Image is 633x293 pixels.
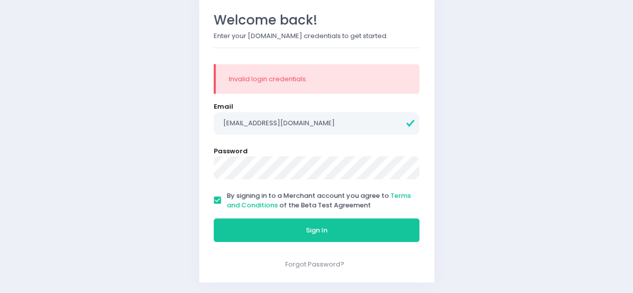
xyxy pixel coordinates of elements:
a: Terms and Conditions [227,191,411,210]
span: Sign In [306,225,327,235]
input: Email [214,112,420,135]
p: Enter your [DOMAIN_NAME] credentials to get started. [214,31,420,41]
label: Password [214,146,248,156]
button: Sign In [214,218,420,242]
div: Invalid login credentials. [229,74,407,84]
a: Forgot Password? [285,259,344,269]
h3: Welcome back! [214,13,420,28]
label: Email [214,102,233,112]
span: By signing in to a Merchant account you agree to of the Beta Test Agreement [227,191,411,210]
